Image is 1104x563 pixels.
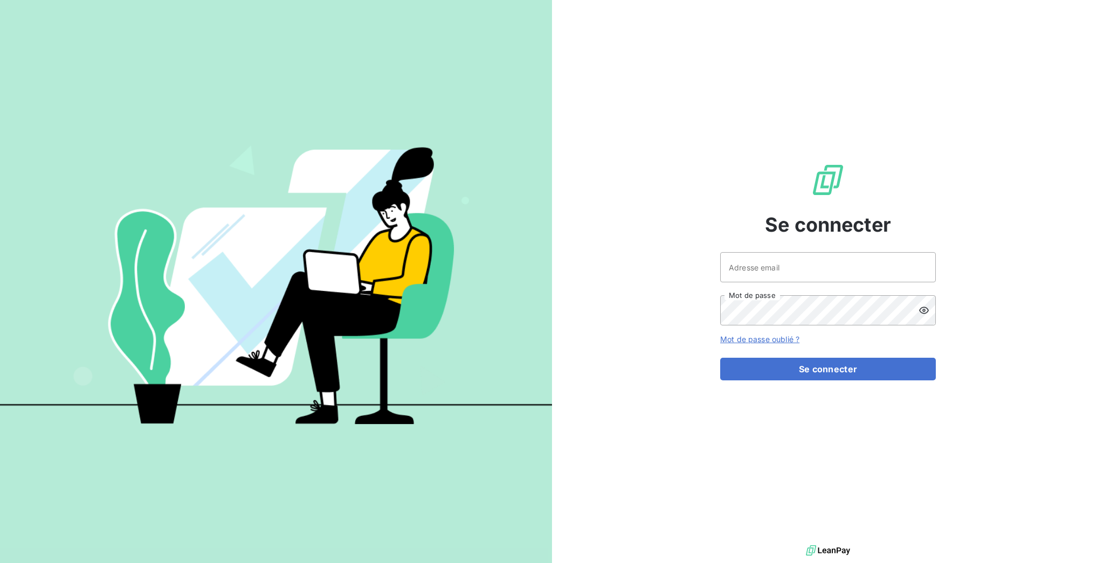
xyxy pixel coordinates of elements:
[765,210,891,239] span: Se connecter
[806,543,850,559] img: logo
[720,252,936,282] input: placeholder
[720,358,936,380] button: Se connecter
[811,163,845,197] img: Logo LeanPay
[720,335,799,344] a: Mot de passe oublié ?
